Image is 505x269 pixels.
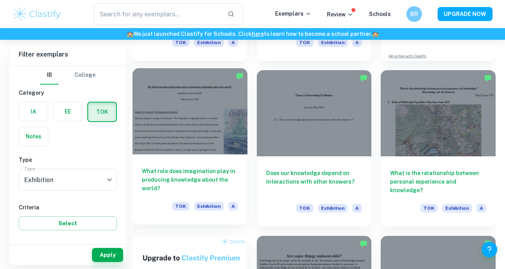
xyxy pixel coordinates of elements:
span: A [228,202,238,211]
span: TOK [172,202,189,211]
span: A [477,204,486,212]
h6: BR [410,10,419,18]
button: IB [40,66,59,85]
p: Exemplars [275,9,311,18]
span: A [352,38,362,47]
span: TOK [420,204,438,212]
span: TOK [296,38,313,47]
a: here [252,31,264,37]
label: Type [24,165,35,172]
img: Marked [236,72,244,80]
span: TOK [172,38,189,47]
button: IA [19,102,48,121]
button: EE [53,102,82,121]
button: Help and Feedback [482,242,497,257]
h6: We just launched Clastify for Schools. Click to learn how to become a school partner. [2,30,503,38]
img: Clastify logo [12,6,62,22]
h6: What is the relationship between personal experience and knowledge? [390,169,486,195]
img: Marked [360,240,367,248]
button: College [74,66,95,85]
span: 🏫 [372,31,379,37]
span: Exhibition [194,202,224,211]
a: What role does imagination play in producing knowledge about the world?TOKExhibitionA [132,70,247,227]
span: TOK [296,204,313,212]
img: Marked [484,240,492,248]
span: Exhibition [318,38,348,47]
button: Select [19,216,117,230]
span: 🏫 [127,31,133,37]
span: Exhibition [194,38,224,47]
h6: Grade [19,240,117,248]
p: Review [327,10,353,19]
a: Does our knowledge depend on interactions with other knowers?TOKExhibitionA [257,70,372,227]
button: Notes [19,127,48,146]
button: BR [406,6,422,22]
h6: What role does imagination play in producing knowledge about the world? [142,167,238,193]
h6: Filter exemplars [9,44,126,65]
div: Filter type choice [40,66,95,85]
a: Advertise with Clastify [388,53,426,59]
div: Exhibition [19,169,117,191]
span: A [352,204,362,212]
a: Schools [369,11,391,17]
img: Marked [484,74,492,82]
a: What is the relationship between personal experience and knowledge?TOKExhibitionA [381,70,496,227]
h6: Criteria [19,203,117,212]
h6: Type [19,156,117,164]
span: Exhibition [318,204,348,212]
input: Search for any exemplars... [94,3,221,25]
h6: Does our knowledge depend on interactions with other knowers? [266,169,362,195]
img: Marked [360,74,367,82]
span: A [228,38,238,47]
h6: Category [19,88,117,97]
span: Exhibition [442,204,472,212]
button: TOK [88,103,116,121]
button: Apply [92,248,123,262]
button: UPGRADE NOW [438,7,493,21]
